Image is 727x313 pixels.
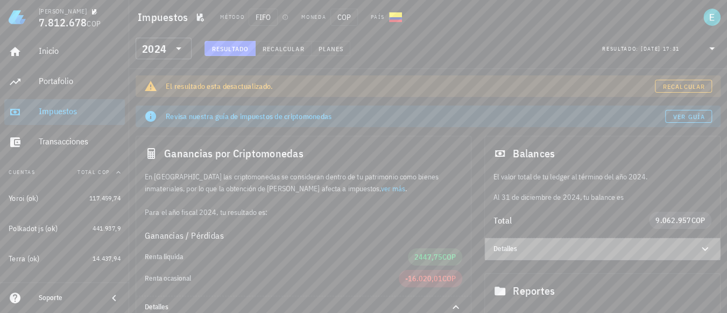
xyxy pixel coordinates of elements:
div: Al 31 de diciembre de 2024, tu balance es [485,171,720,203]
a: Terra (ok) 14.437,94 [4,246,125,272]
button: Recalcular [256,41,312,56]
div: Soporte [39,294,99,302]
div: avatar [703,9,721,26]
span: COP [442,252,456,262]
p: El valor total de tu ledger al término del año 2024. [493,171,711,183]
div: El resultado esta desactualizado. [166,81,655,92]
div: Yoroi (ok) [9,194,39,203]
div: Transacciones [39,136,121,147]
span: Planes [318,45,344,53]
div: País [371,13,385,22]
span: Ver guía [673,113,705,121]
a: Inicio [4,39,125,65]
span: 7.812.678 [39,15,87,30]
button: CuentasTotal COP [4,159,125,185]
span: Recalcular [262,45,305,53]
a: Portafolio [4,69,125,95]
span: FIFO [249,9,278,26]
a: Polkadot js (ok) 441.937,9 [4,215,125,241]
a: Ver guía [665,110,712,123]
a: Recalcular [655,80,712,93]
div: Portafolio [39,76,121,86]
button: Planes [312,41,351,56]
span: Ganancias / Pérdidas [145,229,224,242]
span: 117.459,74 [89,194,121,202]
a: ver más [380,184,405,193]
div: Método [220,13,244,22]
div: Detalles [493,245,686,253]
div: CO-icon [389,11,402,24]
div: Total [493,216,649,225]
span: COP [87,19,101,29]
div: Renta ocasional [145,274,399,283]
div: [PERSON_NAME] [39,7,87,16]
span: Resultado [211,45,249,53]
div: Resultado:[DATE] 17:31 [596,38,725,59]
span: 2447,75 [414,252,442,262]
a: Transacciones [4,129,125,155]
span: 441.937,9 [93,224,121,232]
div: 2024 [136,38,192,59]
span: COP [330,9,358,26]
div: Detalles [145,303,436,311]
div: En [GEOGRAPHIC_DATA] las criptomonedas se consideran dentro de tu patrimonio como bienes inmateri... [136,171,471,218]
h1: Impuestos [138,9,192,26]
span: 14.437,94 [93,254,121,262]
span: 9.062.957 [655,215,691,225]
div: Reportes [485,274,720,308]
div: Renta liquida [145,253,408,261]
span: Total COP [77,169,110,176]
div: Resultado: [602,41,641,55]
div: 2024 [142,44,166,54]
div: [DATE] 17:31 [641,44,680,54]
div: Terra (ok) [9,254,40,263]
a: Yoroi (ok) 117.459,74 [4,185,125,211]
div: Impuestos [39,106,121,116]
div: Polkadot js (ok) [9,224,58,233]
div: Inicio [39,46,121,56]
span: COP [442,274,456,283]
span: COP [691,215,705,225]
span: Recalcular [662,82,705,91]
div: Balances [485,136,720,171]
div: Revisa nuestra guía de impuestos de criptomonedas [166,111,665,122]
span: -16.020,01 [405,274,442,283]
button: Resultado [204,41,256,56]
div: Ganancias por Criptomonedas [136,136,471,171]
div: Detalles [485,238,720,260]
img: LedgiFi [9,9,26,26]
a: Impuestos [4,99,125,125]
div: Moneda [301,13,326,22]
